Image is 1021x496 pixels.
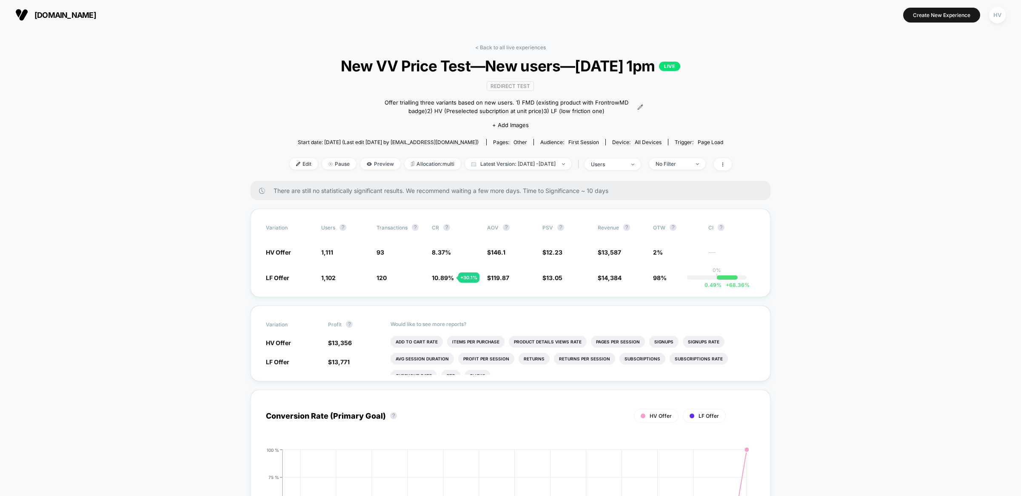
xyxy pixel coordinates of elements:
[391,353,454,365] li: Avg Session Duration
[568,139,599,145] span: First Session
[447,336,505,348] li: Items Per Purchase
[391,321,756,327] p: Would like to see more reports?
[376,249,384,256] span: 93
[465,370,491,382] li: Clicks
[322,158,356,170] span: Pause
[321,274,336,281] span: 1,102
[266,358,289,366] span: LF Offer
[432,224,439,231] span: CR
[542,274,562,281] span: $
[713,267,721,273] p: 0%
[266,321,313,328] span: Variation
[328,321,342,328] span: Profit
[987,6,1008,24] button: HV
[390,412,397,419] button: ?
[15,9,28,21] img: Visually logo
[670,353,728,365] li: Subscriptions Rate
[540,139,599,145] div: Audience:
[266,224,313,231] span: Variation
[726,282,729,288] span: +
[432,249,451,256] span: 8.37 %
[509,336,587,348] li: Product Details Views Rate
[722,282,750,288] span: 68.36 %
[475,44,546,51] a: < Back to all live experiences
[519,353,550,365] li: Returns
[675,139,723,145] div: Trigger:
[441,370,460,382] li: Ctr
[542,224,553,231] span: PSV
[458,272,479,283] div: + 30.1 %
[656,161,690,167] div: No Filter
[465,158,571,170] span: Latest Version: [DATE] - [DATE]
[716,273,718,280] p: |
[492,122,529,128] span: + Add Images
[311,57,709,75] span: New VV Price Test—New users—[DATE] 1pm
[670,224,676,231] button: ?
[296,162,300,166] img: edit
[557,224,564,231] button: ?
[513,139,527,145] span: other
[591,161,625,167] div: users
[491,249,505,256] span: 146.1
[274,187,753,194] span: There are still no statistically significant results. We recommend waiting a few more days . Time...
[493,139,527,145] div: Pages:
[708,250,755,256] span: ---
[631,164,634,165] img: end
[268,475,279,480] tspan: 75 %
[546,274,562,281] span: 13.05
[708,224,755,231] span: CI
[328,162,333,166] img: end
[989,7,1006,23] div: HV
[391,336,443,348] li: Add To Cart Rate
[332,358,350,366] span: 13,771
[698,139,723,145] span: Page Load
[298,139,479,145] span: Start date: [DATE] (Last edit [DATE] by [EMAIL_ADDRESS][DOMAIN_NAME])
[376,274,387,281] span: 120
[13,8,99,22] button: [DOMAIN_NAME]
[650,413,672,419] span: HV Offer
[266,249,291,256] span: HV Offer
[546,249,562,256] span: 12.23
[503,224,510,231] button: ?
[378,99,635,115] span: Offer trialling three variants based on new users. 1) FMD (existing product with FrontrowMD badge...
[487,81,534,91] span: Redirect Test
[598,274,622,281] span: $
[405,158,461,170] span: Allocation: multi
[653,274,667,281] span: 98%
[903,8,980,23] button: Create New Experience
[704,282,722,288] span: 0.49 %
[598,249,621,256] span: $
[576,158,585,170] span: |
[491,274,509,281] span: 119.87
[635,139,662,145] span: all devices
[554,353,615,365] li: Returns Per Session
[683,336,724,348] li: Signups Rate
[659,62,680,71] p: LIVE
[266,274,289,281] span: LF Offer
[487,249,505,256] span: $
[718,224,724,231] button: ?
[432,274,454,281] span: 10.89 %
[328,339,352,346] span: $
[562,163,565,165] img: end
[391,370,437,382] li: Checkout Rate
[321,224,335,231] span: users
[653,249,663,256] span: 2%
[412,224,419,231] button: ?
[443,224,450,231] button: ?
[602,249,621,256] span: 13,587
[696,163,699,165] img: end
[487,224,499,231] span: AOV
[699,413,719,419] span: LF Offer
[653,224,700,231] span: OTW
[34,11,96,20] span: [DOMAIN_NAME]
[376,224,408,231] span: Transactions
[290,158,318,170] span: Edit
[328,358,350,366] span: $
[591,336,645,348] li: Pages Per Session
[321,249,333,256] span: 1,111
[266,339,291,346] span: HV Offer
[619,353,665,365] li: Subscriptions
[346,321,353,328] button: ?
[267,448,279,453] tspan: 100 %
